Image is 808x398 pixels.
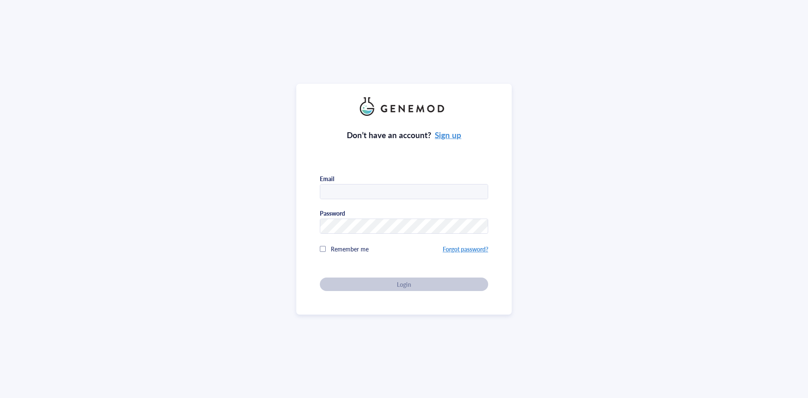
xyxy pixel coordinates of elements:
[360,97,448,116] img: genemod_logo_light-BcqUzbGq.png
[331,245,369,253] span: Remember me
[320,175,334,182] div: Email
[347,129,462,141] div: Don’t have an account?
[435,129,461,141] a: Sign up
[443,245,488,253] a: Forgot password?
[320,209,345,217] div: Password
